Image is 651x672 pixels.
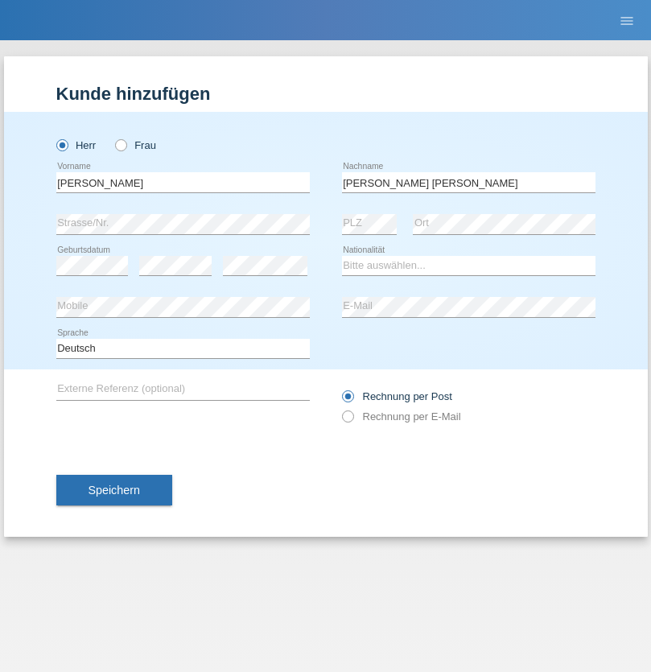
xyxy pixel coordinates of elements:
i: menu [619,13,635,29]
input: Rechnung per E-Mail [342,410,352,431]
label: Rechnung per E-Mail [342,410,461,423]
input: Frau [115,139,126,150]
label: Herr [56,139,97,151]
input: Rechnung per Post [342,390,352,410]
a: menu [611,15,643,25]
input: Herr [56,139,67,150]
label: Frau [115,139,156,151]
h1: Kunde hinzufügen [56,84,595,104]
button: Speichern [56,475,172,505]
label: Rechnung per Post [342,390,452,402]
span: Speichern [89,484,140,497]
